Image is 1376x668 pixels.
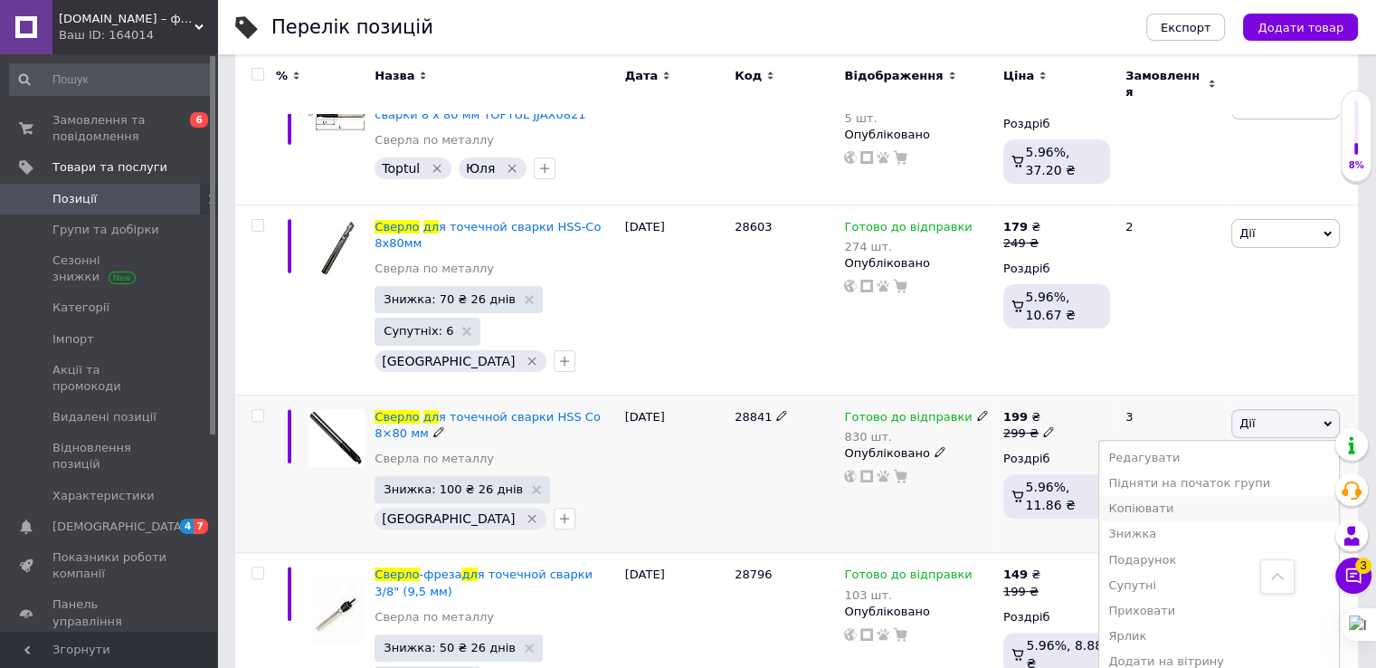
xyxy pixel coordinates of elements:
[52,549,167,582] span: Показники роботи компанії
[1099,624,1339,649] li: Ярлик
[1099,573,1339,598] li: Супутні
[382,511,515,526] span: [GEOGRAPHIC_DATA]
[52,253,167,285] span: Сезонні знижки
[625,68,659,84] span: Дата
[1003,220,1028,234] b: 179
[735,68,762,84] span: Код
[844,220,972,239] span: Готово до відправки
[525,354,539,368] svg: Видалити мітку
[1003,425,1055,442] div: 299 ₴
[1025,480,1075,512] span: 5.96%, 11.86 ₴
[621,395,730,553] div: [DATE]
[52,112,167,145] span: Замовлення та повідомлення
[844,568,972,587] span: Готово до відправки
[1003,409,1055,425] div: ₴
[52,300,109,316] span: Категорії
[276,68,288,84] span: %
[430,161,444,176] svg: Видалити мітку
[375,68,414,84] span: Назва
[844,445,993,462] div: Опубліковано
[505,161,519,176] svg: Видалити мітку
[735,220,772,234] span: 28603
[382,354,515,368] span: [GEOGRAPHIC_DATA]
[1099,496,1339,521] li: Копіювати
[844,430,988,444] div: 830 шт.
[1239,416,1255,430] span: Дії
[1125,68,1203,100] span: Замовлення
[844,127,993,143] div: Опубліковано
[621,205,730,395] div: [DATE]
[1335,558,1371,594] button: Чат з покупцем3
[308,91,365,148] img: Сверло для высверливания точечной сварки 8 x 80 мм TOPTUL JJAX0821
[844,111,972,125] div: 5 шт.
[382,161,420,176] span: Toptul
[375,568,593,597] span: я точечной сварки 3/8" (9,5 мм)
[59,11,195,27] span: Autosklad.ua – фарби, автоемалі, герметики, лаки, набори інструментів, компресори
[375,132,494,148] a: Сверла по металлу
[621,76,730,205] div: [DATE]
[52,362,167,395] span: Акції та промокоди
[375,410,601,440] span: я точечной сварки HSS Co 8×80 мм
[844,240,972,253] div: 274 шт.
[1115,76,1227,205] div: 66
[1025,145,1075,177] span: 5.96%, 37.20 ₴
[180,519,195,534] span: 4
[52,440,167,472] span: Відновлення позицій
[1342,159,1371,172] div: 8%
[844,255,993,272] div: Опубліковано
[384,325,453,337] span: Супутніх: 6
[271,18,433,37] div: Перелік позицій
[1115,205,1227,395] div: 2
[375,451,494,467] a: Сверла по металлу
[52,488,155,504] span: Характеристики
[52,519,186,535] span: [DEMOGRAPHIC_DATA]
[52,191,97,207] span: Позиції
[1161,21,1211,34] span: Експорт
[844,410,972,429] span: Готово до відправки
[375,261,494,277] a: Сверла по металлу
[466,161,495,176] span: Юля
[308,219,365,277] img: Сверло для точечной сварки HSS-Co 8х80мм
[375,220,419,234] span: Сверло
[423,220,439,234] span: дл
[384,642,516,654] span: Знижка: 50 ₴ 26 днів
[420,568,462,581] span: -фреза
[375,609,494,625] a: Сверла по металлу
[525,511,539,526] svg: Видалити мітку
[308,409,365,467] img: Сверло для точечной сварки HSS Co 8×80 мм
[384,483,523,495] span: Знижка: 100 ₴ 26 днів
[1003,235,1040,252] div: 249 ₴
[375,220,601,250] span: я точечной сварки HSS-Co 8х80мм
[844,588,972,602] div: 103 шт.
[52,159,167,176] span: Товари та послуги
[1243,14,1358,41] button: Додати товар
[384,293,516,305] span: Знижка: 70 ₴ 26 днів
[194,519,208,534] span: 7
[1025,290,1075,322] span: 5.96%, 10.67 ₴
[1239,226,1255,240] span: Дії
[52,331,94,348] span: Імпорт
[735,568,772,581] span: 28796
[375,220,601,250] a: Сверлодля точечной сварки HSS-Co 8х80мм
[375,410,419,424] span: Сверло
[1099,548,1339,573] li: Подарунок
[52,409,157,425] span: Видалені позиції
[375,410,601,440] a: Сверлодля точечной сварки HSS Co 8×80 мм
[1003,410,1028,424] b: 199
[52,596,167,629] span: Панель управління
[375,568,419,581] span: Сверло
[1003,609,1110,625] div: Роздріб
[1003,219,1040,235] div: ₴
[1003,261,1110,277] div: Роздріб
[1115,395,1227,553] div: 3
[1257,21,1343,34] span: Додати товар
[1099,521,1339,547] li: Знижка
[375,568,593,597] a: Сверло-фрезадля точечной сварки 3/8" (9,5 мм)
[1003,451,1110,467] div: Роздріб
[423,410,439,424] span: дл
[735,410,772,424] span: 28841
[9,63,214,96] input: Пошук
[1003,568,1028,581] b: 149
[1146,14,1226,41] button: Експорт
[1099,445,1339,471] li: Редагувати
